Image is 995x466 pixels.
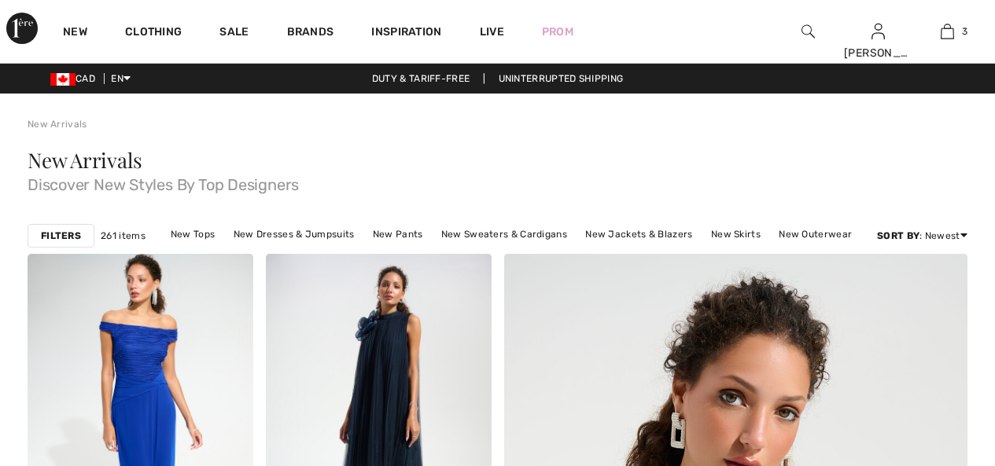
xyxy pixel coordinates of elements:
[895,348,979,387] iframe: Opens a widget where you can chat to one of our agents
[28,171,967,193] span: Discover New Styles By Top Designers
[6,13,38,44] img: 1ère Avenue
[703,224,768,244] a: New Skirts
[41,229,81,243] strong: Filters
[163,224,223,244] a: New Tops
[226,224,363,244] a: New Dresses & Jumpsuits
[872,24,885,39] a: Sign In
[877,230,919,241] strong: Sort By
[371,25,441,42] span: Inspiration
[877,229,967,243] div: : Newest
[962,24,967,39] span: 3
[125,25,182,42] a: Clothing
[480,24,504,40] a: Live
[28,119,87,130] a: New Arrivals
[63,25,87,42] a: New
[941,22,954,41] img: My Bag
[28,146,142,174] span: New Arrivals
[365,224,431,244] a: New Pants
[913,22,982,41] a: 3
[542,24,573,40] a: Prom
[287,25,334,42] a: Brands
[433,224,575,244] a: New Sweaters & Cardigans
[802,22,815,41] img: search the website
[844,45,912,61] div: [PERSON_NAME]
[771,224,860,244] a: New Outerwear
[219,25,249,42] a: Sale
[111,73,131,84] span: EN
[872,22,885,41] img: My Info
[50,73,101,84] span: CAD
[577,224,700,244] a: New Jackets & Blazers
[50,73,76,86] img: Canadian Dollar
[101,229,146,243] span: 261 items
